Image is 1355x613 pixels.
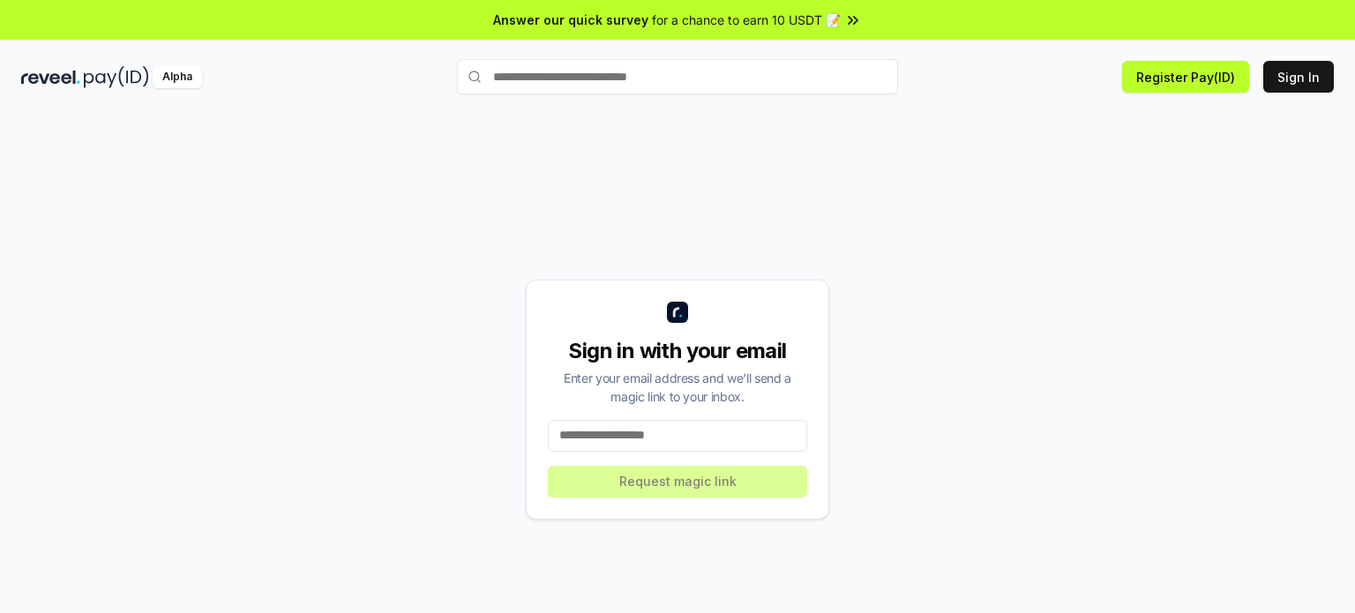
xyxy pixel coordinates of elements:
[548,337,807,365] div: Sign in with your email
[652,11,841,29] span: for a chance to earn 10 USDT 📝
[493,11,648,29] span: Answer our quick survey
[667,302,688,323] img: logo_small
[1122,61,1249,93] button: Register Pay(ID)
[1263,61,1334,93] button: Sign In
[21,66,80,88] img: reveel_dark
[548,369,807,406] div: Enter your email address and we’ll send a magic link to your inbox.
[84,66,149,88] img: pay_id
[153,66,202,88] div: Alpha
